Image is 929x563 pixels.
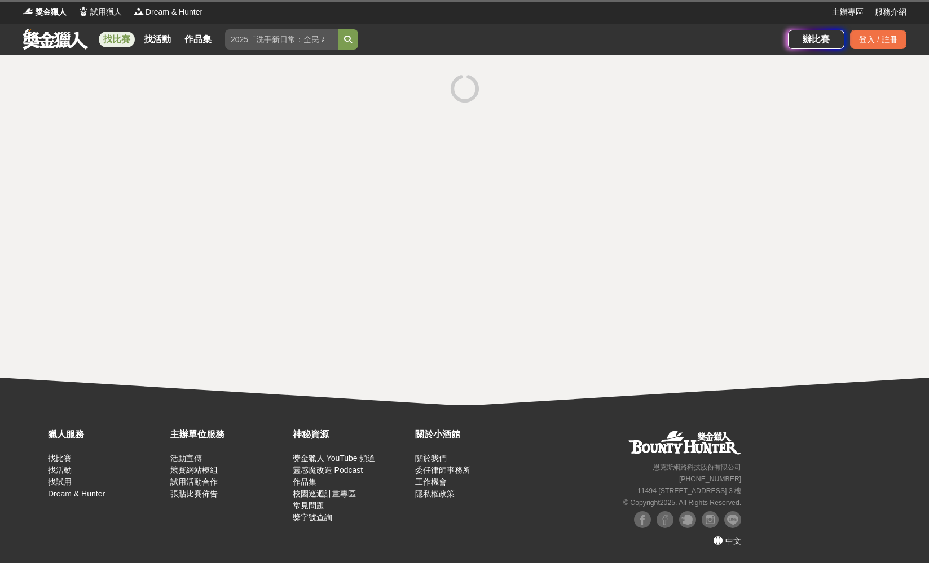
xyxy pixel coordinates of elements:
span: 試用獵人 [90,6,122,18]
a: 委任律師事務所 [415,466,470,475]
small: [PHONE_NUMBER] [679,475,741,483]
img: Facebook [657,511,673,528]
a: 常見問題 [293,501,324,510]
a: 工作機會 [415,477,447,486]
span: 中文 [725,537,741,546]
div: 獵人服務 [48,428,165,441]
a: 關於我們 [415,454,447,463]
img: Logo [133,6,144,17]
img: Logo [78,6,89,17]
img: Plurk [679,511,696,528]
a: 獎字號查詢 [293,513,332,522]
span: 獎金獵人 [35,6,67,18]
small: © Copyright 2025 . All Rights Reserved. [623,499,741,507]
a: 找比賽 [48,454,72,463]
div: 關於小酒館 [415,428,532,441]
img: Facebook [634,511,651,528]
a: 找比賽 [99,32,135,47]
img: Logo [23,6,34,17]
a: 靈感魔改造 Podcast [293,466,363,475]
div: 神秘資源 [293,428,410,441]
a: 找活動 [139,32,175,47]
a: 作品集 [180,32,216,47]
div: 主辦單位服務 [170,428,287,441]
a: 作品集 [293,477,316,486]
input: 2025「洗手新日常：全民 ALL IN」洗手歌全台徵選 [225,29,338,50]
a: 找試用 [48,477,72,486]
span: Dream & Hunter [146,6,202,18]
a: 辦比賽 [788,30,844,49]
a: 試用活動合作 [170,477,218,486]
a: Logo試用獵人 [78,6,122,18]
small: 11494 [STREET_ADDRESS] 3 樓 [637,487,741,495]
a: 活動宣傳 [170,454,202,463]
a: 獎金獵人 YouTube 頻道 [293,454,376,463]
img: Instagram [702,511,719,528]
a: 隱私權政策 [415,489,455,498]
small: 恩克斯網路科技股份有限公司 [653,463,741,471]
a: 競賽網站模組 [170,466,218,475]
a: 張貼比賽佈告 [170,489,218,498]
a: LogoDream & Hunter [133,6,202,18]
img: LINE [724,511,741,528]
div: 登入 / 註冊 [850,30,906,49]
a: Dream & Hunter [48,489,105,498]
a: 校園巡迴計畫專區 [293,489,356,498]
a: 找活動 [48,466,72,475]
a: 主辦專區 [832,6,864,18]
a: 服務介紹 [875,6,906,18]
a: Logo獎金獵人 [23,6,67,18]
